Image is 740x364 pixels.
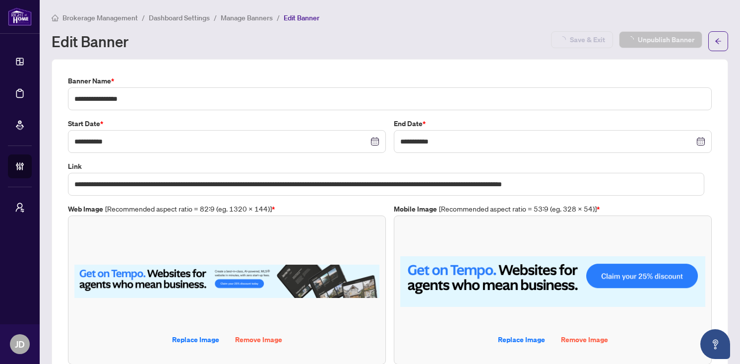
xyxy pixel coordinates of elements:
button: Remove Image [227,331,290,348]
img: thumbnail-img [400,232,705,331]
span: Manage Banners [221,13,273,22]
label: Mobile Image [394,204,712,215]
span: Dashboard Settings [149,13,210,22]
li: / [214,12,217,23]
li: / [277,12,280,23]
span: Replace Image [498,332,545,348]
img: thumbnail-img [74,232,379,331]
label: Banner Name [68,75,712,86]
span: JD [15,337,25,351]
span: Brokerage Management [62,13,138,22]
button: Open asap [700,329,730,359]
span: Remove Image [561,332,608,348]
span: [Recommended aspect ratio = 82:9 (eg. 1320 X 144)] [105,204,272,213]
span: Remove Image [235,332,282,348]
span: Edit Banner [284,13,319,22]
span: arrow-left [715,38,722,45]
h1: Edit Banner [52,33,128,49]
span: user-switch [15,203,25,213]
label: End Date [394,118,712,129]
img: logo [8,7,32,26]
button: Remove Image [553,331,616,348]
span: Replace Image [172,332,219,348]
button: Replace Image [164,331,227,348]
label: Start Date [68,118,386,129]
button: Save & Exit [551,31,613,48]
span: home [52,14,59,21]
label: Web Image [68,204,386,215]
label: Link [68,161,712,172]
button: Replace Image [490,331,553,348]
button: Unpublish Banner [619,31,702,48]
li: / [142,12,145,23]
span: [Recommended aspect ratio = 53:9 (eg. 328 X 54)] [439,204,597,213]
